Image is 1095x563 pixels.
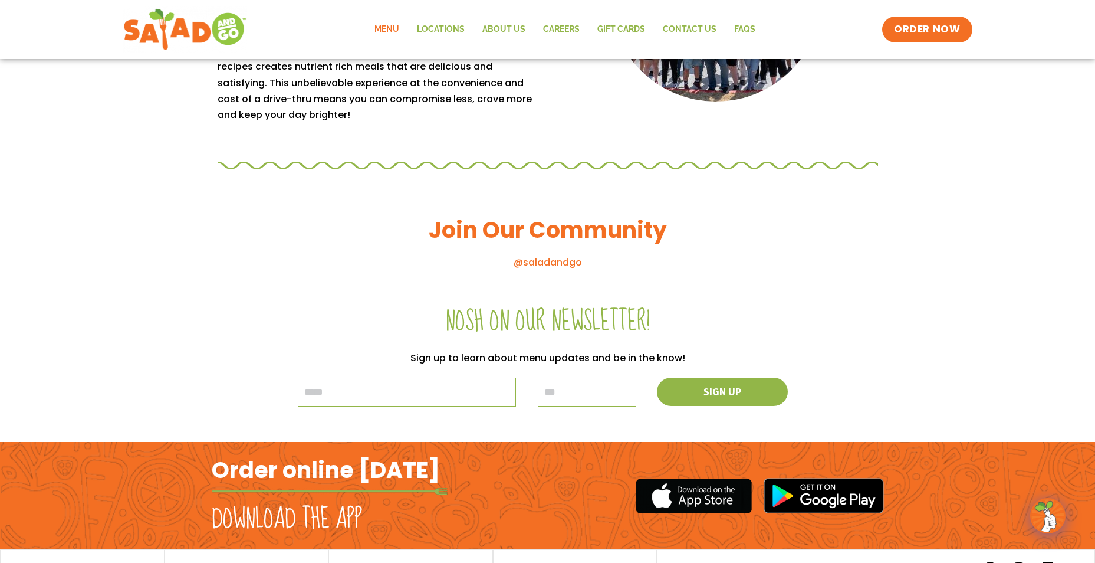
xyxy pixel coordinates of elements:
a: Contact Us [654,16,725,43]
a: GIFT CARDS [588,16,654,43]
img: new-SAG-logo-768×292 [123,6,248,53]
a: @saladandgo [514,256,582,269]
div: Page 2 [218,11,542,123]
h2: Nosh on our newsletter! [218,305,878,338]
a: ORDER NOW [882,17,972,42]
a: FAQs [725,16,764,43]
span: Sign up [703,387,741,397]
a: Menu [366,16,408,43]
img: wpChatIcon [1031,499,1064,532]
h2: Order online [DATE] [212,456,440,485]
h3: Join Our Community [218,215,878,244]
a: Careers [534,16,588,43]
a: About Us [473,16,534,43]
h2: Download the app [212,503,362,536]
nav: Menu [366,16,764,43]
p: Sign up to learn about menu updates and be in the know! [218,350,878,366]
span: ORDER NOW [894,22,960,37]
button: Sign up [657,378,788,406]
p: We are shaking things up by making meals that are not only convenient and affordable, but good fo... [218,11,542,123]
img: fork [212,488,448,495]
img: google_play [764,478,884,513]
a: Locations [408,16,473,43]
img: appstore [636,477,752,515]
